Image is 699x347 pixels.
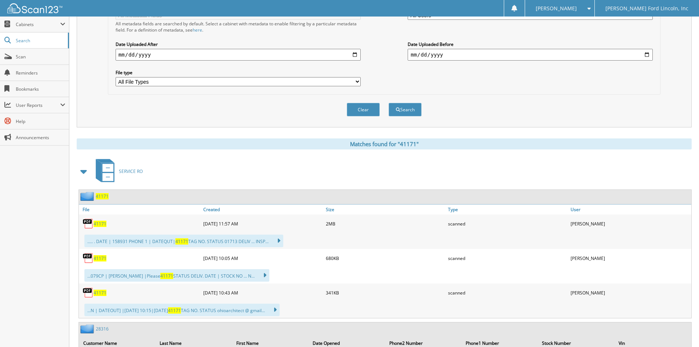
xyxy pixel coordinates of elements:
[16,70,65,76] span: Reminders
[201,285,324,300] div: [DATE] 10:43 AM
[175,238,188,245] span: 41171
[201,251,324,265] div: [DATE] 10:05 AM
[446,285,569,300] div: scanned
[84,235,283,247] div: ..... . DATE | 158931 PHONE 1 | DATEQUT| TAG NO. STATUS 01713 DELIV ... INSP...
[408,49,653,61] input: end
[16,37,64,44] span: Search
[96,193,109,199] a: 41171
[569,205,691,214] a: User
[446,251,569,265] div: scanned
[605,6,688,11] span: [PERSON_NAME] Ford Lincoln, Inc
[201,205,324,214] a: Created
[324,251,447,265] div: 680KB
[79,205,201,214] a: File
[96,326,109,332] a: 28316
[347,103,380,116] button: Clear
[569,285,691,300] div: [PERSON_NAME]
[16,134,65,141] span: Announcements
[569,216,691,231] div: [PERSON_NAME]
[94,221,106,227] a: 41171
[408,41,653,47] label: Date Uploaded Before
[77,138,692,149] div: Matches found for "41171"
[662,312,699,347] iframe: Chat Widget
[324,205,447,214] a: Size
[94,255,106,261] a: 41171
[83,287,94,298] img: PDF.png
[116,21,361,33] div: All metadata fields are searched by default. Select a cabinet with metadata to enable filtering b...
[324,216,447,231] div: 2MB
[389,103,422,116] button: Search
[16,118,65,124] span: Help
[160,273,173,279] span: 41171
[446,216,569,231] div: scanned
[80,324,96,333] img: folder2.png
[116,41,361,47] label: Date Uploaded After
[16,54,65,60] span: Scan
[84,269,269,282] div: ...079CP | [PERSON_NAME] |Please STATUS DELIV. DATE | STOCK NO ... N...
[83,253,94,264] img: PDF.png
[7,3,62,13] img: scan123-logo-white.svg
[94,290,106,296] a: 41171
[84,304,280,316] div: ...N | DATEOUT] |[DATE] 10:15|[DATE] TAG NO. STATUS ohioarchitect @ gmail...
[201,216,324,231] div: [DATE] 11:57 AM
[116,69,361,76] label: File type
[16,102,60,108] span: User Reports
[569,251,691,265] div: [PERSON_NAME]
[83,218,94,229] img: PDF.png
[91,157,143,186] a: SERVICE RO
[116,49,361,61] input: start
[446,205,569,214] a: Type
[16,21,60,28] span: Cabinets
[168,307,181,314] span: 41171
[193,27,202,33] a: here
[536,6,577,11] span: [PERSON_NAME]
[16,86,65,92] span: Bookmarks
[324,285,447,300] div: 341KB
[119,168,143,174] span: SERVICE RO
[80,192,96,201] img: folder2.png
